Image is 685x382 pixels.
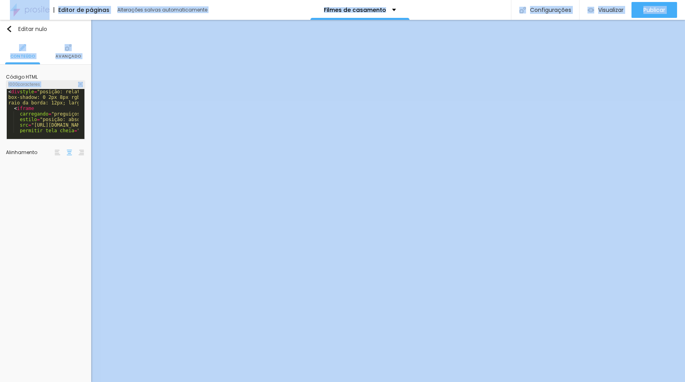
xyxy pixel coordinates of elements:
font: Conteúdo [10,53,35,59]
font: Editor de páginas [58,6,109,14]
img: Ícone [65,44,72,51]
img: paragraph-center-align.svg [67,150,72,155]
font: Avançado [55,53,81,59]
img: paragraph-right-align.svg [78,150,84,155]
img: paragraph-left-align.svg [55,150,60,155]
font: 1000 [8,81,18,87]
button: Visualizar [580,2,631,18]
font: Visualizar [598,6,624,14]
iframe: Editor [91,20,685,382]
img: Ícone [519,7,526,14]
font: Filmes de casamento [324,6,386,14]
font: Alterações salvas automaticamente [117,6,207,13]
font: Editar nulo [18,25,47,33]
font: caracteres [18,81,40,87]
img: Ícone [6,26,12,32]
img: Ícone [19,44,26,51]
font: Configurações [530,6,571,14]
img: Ícone [78,82,83,87]
button: Publicar [631,2,677,18]
img: view-1.svg [587,7,594,14]
font: Publicar [643,6,665,14]
font: Alinhamento [6,149,37,156]
font: Código HTML [6,73,38,80]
